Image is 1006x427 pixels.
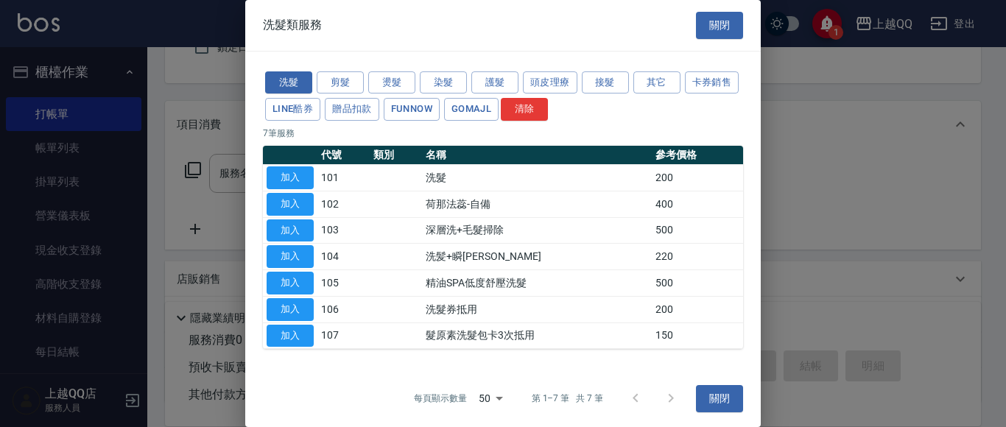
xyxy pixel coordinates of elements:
td: 103 [317,217,370,244]
button: 護髮 [471,71,518,94]
button: 染髮 [420,71,467,94]
button: 加入 [267,219,314,242]
button: 加入 [267,193,314,216]
div: 50 [473,378,508,418]
td: 102 [317,191,370,217]
td: 荷那法蕊-自備 [422,191,652,217]
td: 洗髮券抵用 [422,296,652,322]
td: 深層洗+毛髮掃除 [422,217,652,244]
td: 洗髪+瞬[PERSON_NAME] [422,244,652,270]
span: 洗髮類服務 [263,18,322,32]
button: LINE酷券 [265,98,320,121]
td: 107 [317,322,370,349]
button: GOMAJL [444,98,499,121]
th: 名稱 [422,146,652,165]
button: 加入 [267,298,314,321]
button: 卡券銷售 [685,71,739,94]
td: 500 [652,270,743,297]
td: 105 [317,270,370,297]
td: 髮原素洗髮包卡3次抵用 [422,322,652,349]
th: 類別 [370,146,422,165]
button: 關閉 [696,12,743,39]
td: 200 [652,296,743,322]
button: 燙髮 [368,71,415,94]
button: 接髮 [582,71,629,94]
p: 每頁顯示數量 [414,392,467,405]
td: 200 [652,165,743,191]
td: 104 [317,244,370,270]
button: 贈品扣款 [325,98,379,121]
td: 洗髮 [422,165,652,191]
td: 精油SPA低度舒壓洗髮 [422,270,652,297]
button: 剪髮 [317,71,364,94]
button: 加入 [267,325,314,347]
button: FUNNOW [384,98,440,121]
button: 加入 [267,245,314,268]
button: 其它 [633,71,680,94]
button: 洗髮 [265,71,312,94]
td: 400 [652,191,743,217]
button: 加入 [267,166,314,189]
button: 關閉 [696,385,743,412]
button: 頭皮理療 [523,71,577,94]
th: 參考價格 [652,146,743,165]
th: 代號 [317,146,370,165]
p: 第 1–7 筆 共 7 筆 [532,392,603,405]
p: 7 筆服務 [263,127,743,140]
td: 106 [317,296,370,322]
td: 220 [652,244,743,270]
button: 清除 [501,98,548,121]
td: 150 [652,322,743,349]
button: 加入 [267,272,314,294]
td: 101 [317,165,370,191]
td: 500 [652,217,743,244]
